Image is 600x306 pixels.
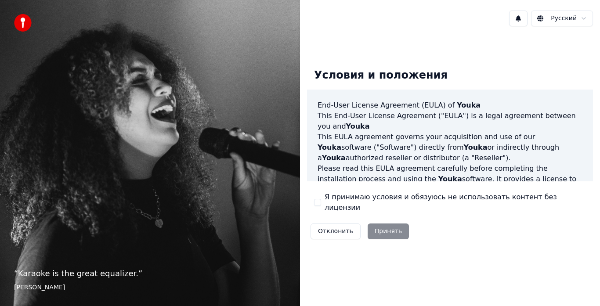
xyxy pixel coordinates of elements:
[318,111,582,132] p: This End-User License Agreement ("EULA") is a legal agreement between you and
[322,154,346,162] span: Youka
[318,132,582,163] p: This EULA agreement governs your acquisition and use of our software ("Software") directly from o...
[14,267,286,280] p: “ Karaoke is the great equalizer. ”
[318,163,582,205] p: Please read this EULA agreement carefully before completing the installation process and using th...
[464,143,488,151] span: Youka
[438,175,462,183] span: Youka
[325,192,586,213] label: Я принимаю условия и обязуюсь не использовать контент без лицензии
[457,101,481,109] span: Youka
[14,14,32,32] img: youka
[307,61,455,90] div: Условия и положения
[311,223,361,239] button: Отклонить
[318,143,341,151] span: Youka
[346,122,370,130] span: Youka
[318,100,582,111] h3: End-User License Agreement (EULA) of
[14,283,286,292] footer: [PERSON_NAME]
